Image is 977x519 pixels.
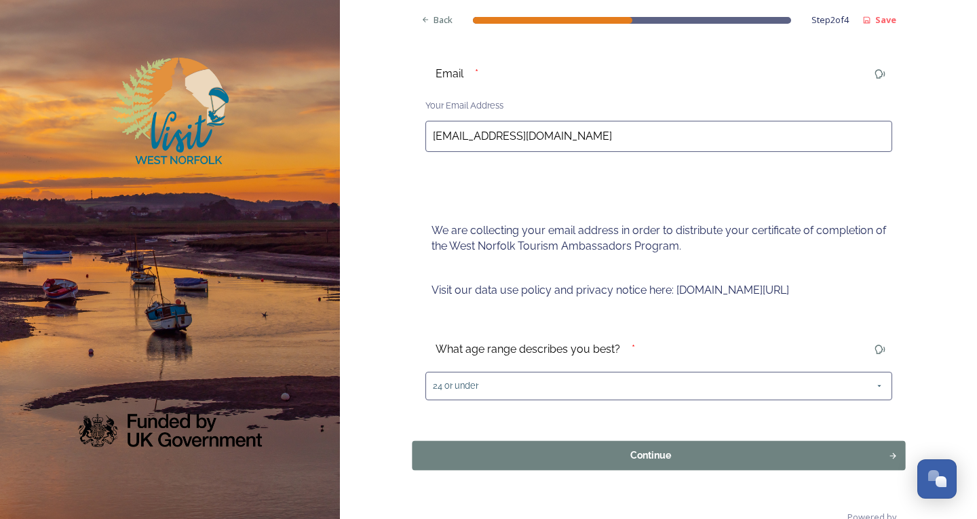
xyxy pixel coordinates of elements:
span: Step 2 of 4 [811,14,849,26]
div: Email [425,58,474,90]
strong: Save [875,14,896,26]
span: Back [434,14,453,26]
div: Continue [419,448,881,462]
p: Visit our data use policy and privacy notice here: [DOMAIN_NAME][URL] [432,283,886,299]
button: Open Chat [917,459,957,499]
p: We are collecting your email address in order to distribute your certificate of completion of the... [432,223,886,254]
div: What age range describes you best? [425,334,630,366]
span: Your Email Address [425,100,503,111]
input: email@domain.com [425,121,892,152]
span: 24 or under [433,379,478,392]
button: Continue [412,440,905,469]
